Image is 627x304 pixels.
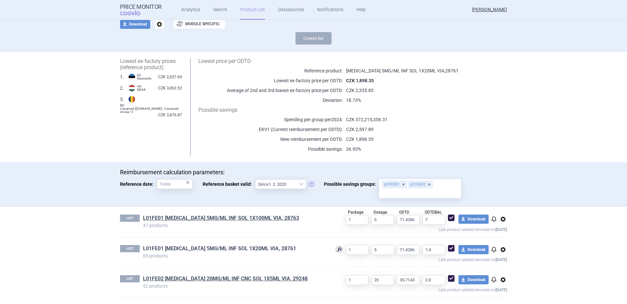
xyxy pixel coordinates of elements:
button: Download [458,245,489,254]
p: Possible savings: [198,146,343,152]
p: New reimbursement per ODTD: [198,136,343,142]
p: Average of 2nd and 3rd lowest ex-factory price per ODTD: [198,87,343,94]
a: L01FE02 [MEDICAL_DATA] 20MG/ML INF CNC SOL 1X5ML VIA, 29248 [143,275,308,282]
p: EKV1 (Current reimbursement per ODTD): [198,126,343,133]
span: HU NEAK [137,85,146,91]
img: Hungary [129,85,135,91]
p: 26.93% [343,146,491,152]
button: Download [120,20,150,29]
a: L01FE01 [MEDICAL_DATA] 5MG/ML INF SOL 1X100ML VIA, 28763 [143,215,299,222]
span: ODTD [399,210,409,215]
span: CZK 3,476.87 [158,112,182,118]
h1: L01FE01 ERBITUX 5MG/ML INF SOL 1X100ML VIA, 28763 [143,215,325,223]
span: 1 . [120,74,124,80]
p: Lowest ex-factory price per ODTD: [198,77,343,84]
p: 65 products [143,254,325,258]
p: CZK 1,898.35 [343,136,491,142]
p: 47 products [143,223,325,228]
select: Reference basket valid: [255,179,306,189]
span: CZK 2,657.69 [158,74,182,80]
h1: Lowest price per ODTD: [198,58,491,64]
p: CZK 2,335.85 [343,87,491,94]
span: Dosage [374,210,387,215]
span: 2 . [120,85,124,91]
a: Price MonitorCOGVIO [120,4,162,16]
img: Estonia [129,74,135,80]
input: Possible savings groups:L01FE01L01FE02 [381,189,459,198]
p: CZK 2,597.89 [343,126,491,133]
p: [MEDICAL_DATA] 5MG/ML INF SOL 1X20ML VIA , 28761 [343,67,491,74]
p: 52 products [143,284,325,288]
div: Used for calculation [335,245,343,254]
input: Reference date:× [157,179,193,189]
strong: [DATE] [496,227,507,232]
img: Romania [129,96,135,103]
button: Create list [295,32,332,45]
h1: Possible savings [198,107,491,113]
span: Reference basket valid: [203,179,255,189]
strong: [DATE] [496,257,507,262]
p: Reference product: [198,67,343,74]
span: COGVIO [120,10,150,15]
h1: Lowest ex-factory prices (reference product): [120,58,182,70]
span: EE Raviminfo [137,74,152,80]
button: Module specific [174,19,225,28]
button: Download [458,215,489,224]
a: L01FE01 [MEDICAL_DATA] 5MG/ML INF SOL 1X20ML VIA, 28761 [143,245,296,252]
strong: [DATE] [496,288,507,292]
span: Package [348,210,363,215]
p: Last product added/removed on [325,255,507,263]
strong: Price Monitor [120,4,162,10]
div: × [186,179,190,186]
h1: L01FE01 ERBITUX 5MG/ML INF SOL 1X20ML VIA, 28761 [143,245,325,254]
span: 3 . [120,96,124,103]
p: Last product added/removed on [325,225,507,233]
span: ODTDBAL [425,210,442,215]
span: CZK 3,063.52 [158,85,182,91]
span: Possible savings groups: [324,179,379,189]
span: Reference date: [120,179,157,189]
p: Reimbursement calculation parameters: [120,169,507,176]
p: LIST [120,275,140,282]
p: 18.73% [343,97,491,104]
p: LIST [120,215,140,222]
p: CZK 372,215,356.31 [343,116,491,123]
div: L01FE01 [382,180,407,188]
p: Last product added/removed on [325,285,507,293]
h1: L01FE02 VECTIBIX 20MG/ML INF CNC SOL 1X5ML VIA, 29248 [143,275,325,284]
span: RO Canamed ([DOMAIN_NAME] - Canamed Annex 1) [120,104,182,110]
p: Spending per group per 2024 : [198,116,343,123]
button: Download [458,275,489,284]
strong: CZK 1,898.35 [346,78,374,83]
p: LIST [120,245,140,252]
div: L01FE02 [408,180,433,188]
p: Deviation: [198,97,343,104]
